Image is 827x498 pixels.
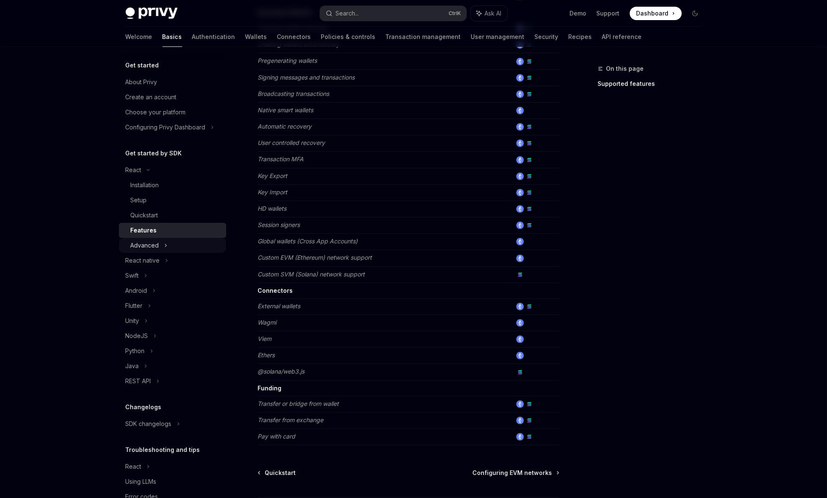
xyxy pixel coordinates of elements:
h5: Get started [126,60,159,70]
em: Ethers [258,351,275,359]
div: Configuring Privy Dashboard [126,122,206,132]
span: On this page [606,64,644,74]
img: dark logo [126,8,178,19]
a: Basics [162,27,182,47]
strong: Connectors [258,287,293,294]
a: Support [597,9,620,18]
div: Search... [336,8,359,18]
div: Swift [126,271,139,281]
a: Quickstart [119,208,226,223]
a: Connectors [277,27,311,47]
img: ethereum.png [516,222,524,229]
img: solana.png [526,303,533,310]
em: Session signers [258,221,300,228]
img: ethereum.png [516,205,524,213]
a: Quickstart [258,469,296,477]
a: Demo [570,9,587,18]
div: Installation [131,180,159,190]
img: solana.png [526,74,533,82]
em: External wallets [258,302,300,310]
img: solana.png [526,433,533,441]
div: React native [126,255,160,266]
div: React [126,462,142,472]
em: Wagmi [258,319,276,326]
a: Choose your platform [119,105,226,120]
em: @solana/web3.js [258,368,304,375]
a: Supported features [598,77,708,90]
img: ethereum.png [516,139,524,147]
button: Search...CtrlK [320,6,466,21]
div: Java [126,361,139,371]
div: Choose your platform [126,107,186,117]
img: ethereum.png [516,58,524,65]
img: ethereum.png [516,417,524,424]
h5: Get started by SDK [126,148,182,158]
img: solana.png [526,222,533,229]
img: ethereum.png [516,238,524,245]
div: Advanced [131,240,159,250]
div: Unity [126,316,139,326]
em: HD wallets [258,205,286,212]
img: ethereum.png [516,352,524,359]
img: solana.png [526,90,533,98]
a: Transaction management [386,27,461,47]
img: ethereum.png [516,189,524,196]
a: Dashboard [630,7,682,20]
img: ethereum.png [516,173,524,180]
img: ethereum.png [516,433,524,441]
h5: Changelogs [126,402,162,412]
img: ethereum.png [516,400,524,408]
img: solana.png [526,400,533,408]
em: Pregenerating wallets [258,57,317,64]
img: solana.png [516,271,524,279]
span: Ctrl K [449,10,461,17]
a: Features [119,223,226,238]
span: Dashboard [636,9,669,18]
div: Flutter [126,301,143,311]
em: User controlled recovery [258,139,325,146]
button: Ask AI [471,6,508,21]
img: solana.png [526,417,533,424]
em: Native smart wallets [258,106,313,114]
h5: Troubleshooting and tips [126,445,200,455]
button: Toggle dark mode [688,7,702,20]
a: User management [471,27,525,47]
div: Create an account [126,92,177,102]
div: Android [126,286,147,296]
a: Wallets [245,27,267,47]
span: Ask AI [485,9,502,18]
strong: Funding [258,384,281,392]
em: Signing messages and transactions [258,74,355,81]
img: ethereum.png [516,107,524,114]
a: Recipes [569,27,592,47]
img: ethereum.png [516,335,524,343]
em: Pay with card [258,433,295,440]
img: solana.png [526,139,533,147]
div: Setup [131,195,147,205]
img: solana.png [526,156,533,164]
img: ethereum.png [516,303,524,310]
a: API reference [602,27,642,47]
span: Configuring EVM networks [473,469,552,477]
em: Transfer from exchange [258,416,323,423]
div: About Privy [126,77,157,87]
a: Installation [119,178,226,193]
div: Using LLMs [126,477,157,487]
img: ethereum.png [516,123,524,131]
em: Custom EVM (Ethereum) network support [258,254,372,261]
div: Python [126,346,145,356]
img: ethereum.png [516,74,524,82]
em: Custom SVM (Solana) network support [258,271,365,278]
a: Welcome [126,27,152,47]
em: Global wallets (Cross App Accounts) [258,237,358,245]
div: SDK changelogs [126,419,172,429]
img: solana.png [526,205,533,213]
div: NodeJS [126,331,148,341]
img: ethereum.png [516,255,524,262]
a: Authentication [192,27,235,47]
img: solana.png [526,173,533,180]
div: REST API [126,376,151,386]
img: solana.png [526,189,533,196]
img: solana.png [516,369,524,376]
a: Setup [119,193,226,208]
